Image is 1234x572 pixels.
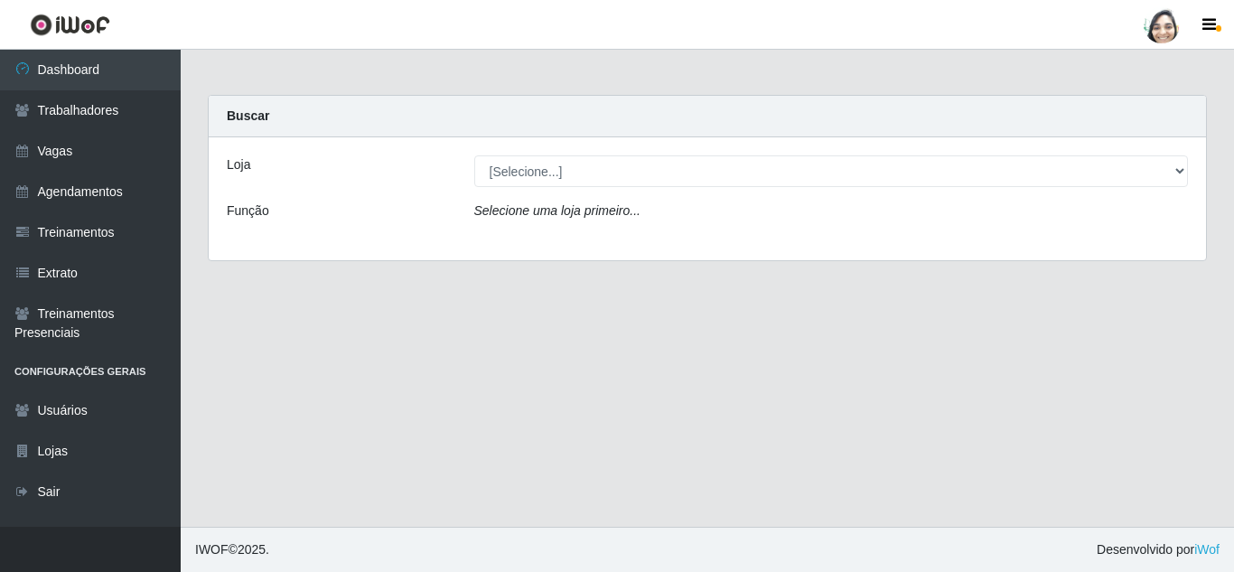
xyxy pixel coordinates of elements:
img: CoreUI Logo [30,14,110,36]
strong: Buscar [227,108,269,123]
span: © 2025 . [195,540,269,559]
a: iWof [1194,542,1220,557]
i: Selecione uma loja primeiro... [474,203,640,218]
label: Loja [227,155,250,174]
span: IWOF [195,542,229,557]
span: Desenvolvido por [1097,540,1220,559]
label: Função [227,202,269,220]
